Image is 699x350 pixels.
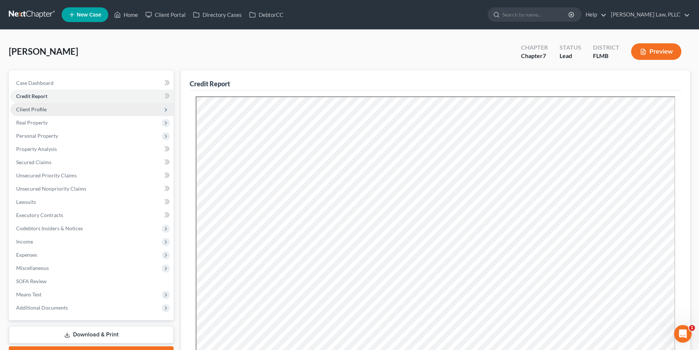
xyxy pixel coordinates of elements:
a: Executory Contracts [10,209,174,222]
span: Property Analysis [16,146,57,152]
a: DebtorCC [245,8,287,21]
div: Chapter [521,52,548,60]
div: Status [560,43,581,52]
div: District [593,43,619,52]
span: Unsecured Nonpriority Claims [16,185,86,192]
iframe: Intercom live chat [674,325,692,343]
span: SOFA Review [16,278,47,284]
a: Unsecured Nonpriority Claims [10,182,174,195]
a: Property Analysis [10,142,174,156]
a: Help [582,8,607,21]
span: Codebtors Insiders & Notices [16,225,83,231]
span: Income [16,238,33,245]
span: Case Dashboard [16,80,54,86]
span: Credit Report [16,93,47,99]
span: 7 [543,52,546,59]
span: Expenses [16,252,37,258]
button: Preview [631,43,681,60]
div: FLMB [593,52,619,60]
span: New Case [77,12,101,18]
a: [PERSON_NAME] Law, PLLC [607,8,690,21]
span: Means Test [16,291,41,297]
a: Client Portal [142,8,189,21]
span: 1 [689,325,695,331]
span: [PERSON_NAME] [9,46,78,57]
a: Case Dashboard [10,76,174,90]
span: Additional Documents [16,304,68,311]
a: Lawsuits [10,195,174,209]
span: Executory Contracts [16,212,63,218]
input: Search by name... [502,8,569,21]
a: Credit Report [10,90,174,103]
a: Home [110,8,142,21]
a: Unsecured Priority Claims [10,169,174,182]
span: Miscellaneous [16,265,49,271]
span: Unsecured Priority Claims [16,172,77,178]
span: Real Property [16,119,48,126]
span: Personal Property [16,133,58,139]
div: Lead [560,52,581,60]
a: Directory Cases [189,8,245,21]
div: Chapter [521,43,548,52]
a: SOFA Review [10,275,174,288]
span: Client Profile [16,106,47,112]
a: Secured Claims [10,156,174,169]
span: Secured Claims [16,159,51,165]
a: Download & Print [9,326,174,343]
span: Lawsuits [16,199,36,205]
div: Credit Report [190,79,230,88]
